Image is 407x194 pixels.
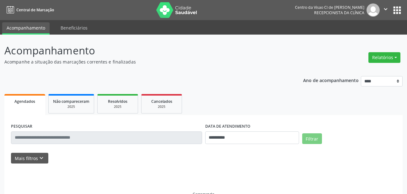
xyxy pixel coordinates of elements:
[380,3,392,17] button: 
[4,5,54,15] a: Central de Marcação
[4,43,283,58] p: Acompanhamento
[108,99,127,104] span: Resolvidos
[2,22,50,35] a: Acompanhamento
[314,10,364,15] span: Recepcionista da clínica
[151,99,172,104] span: Cancelados
[392,5,403,16] button: apps
[53,99,89,104] span: Não compareceram
[146,104,177,109] div: 2025
[16,7,54,13] span: Central de Marcação
[14,99,35,104] span: Agendados
[11,122,32,131] label: PESQUISAR
[205,122,250,131] label: DATA DE ATENDIMENTO
[295,5,364,10] div: Centro da Visao Cl de [PERSON_NAME]
[11,153,48,164] button: Mais filtroskeyboard_arrow_down
[4,58,283,65] p: Acompanhe a situação das marcações correntes e finalizadas
[53,104,89,109] div: 2025
[368,52,400,63] button: Relatórios
[303,76,359,84] p: Ano de acompanhamento
[102,104,133,109] div: 2025
[38,155,45,162] i: keyboard_arrow_down
[56,22,92,33] a: Beneficiários
[382,6,389,13] i: 
[367,3,380,17] img: img
[302,133,322,144] button: Filtrar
